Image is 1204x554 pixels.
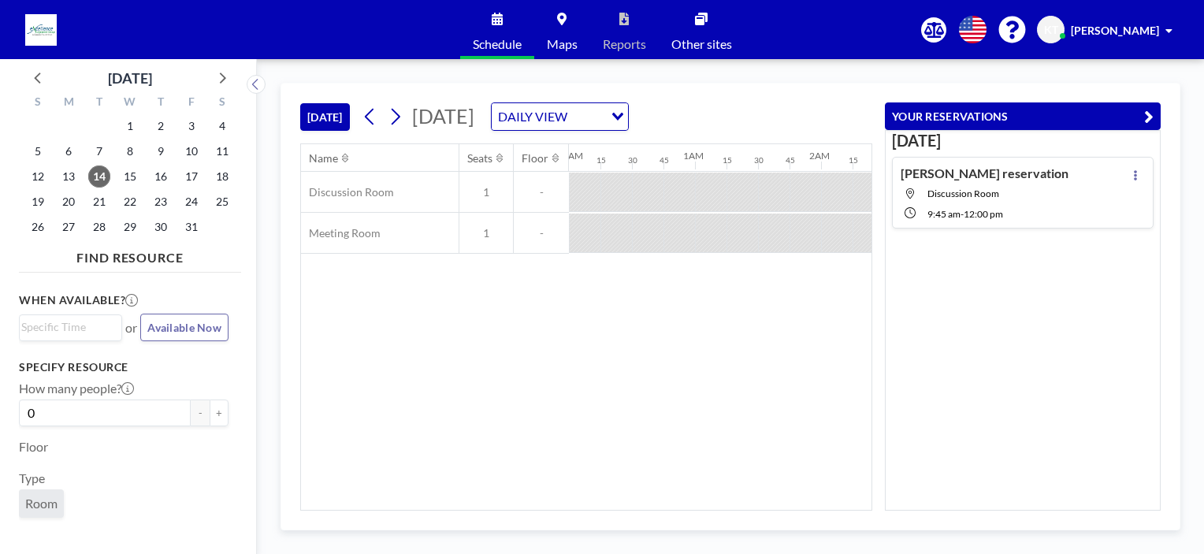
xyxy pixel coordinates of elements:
[210,400,229,426] button: +
[786,155,795,165] div: 45
[25,496,58,511] span: Room
[108,67,152,89] div: [DATE]
[147,321,221,334] span: Available Now
[1071,24,1159,37] span: [PERSON_NAME]
[19,439,48,455] label: Floor
[660,155,669,165] div: 45
[683,150,704,162] div: 1AM
[150,140,172,162] span: Thursday, October 9, 2025
[27,165,49,188] span: Sunday, October 12, 2025
[20,315,121,339] div: Search for option
[150,216,172,238] span: Thursday, October 30, 2025
[145,93,176,113] div: T
[25,14,57,46] img: organization-logo
[54,93,84,113] div: M
[459,226,513,240] span: 1
[88,140,110,162] span: Tuesday, October 7, 2025
[88,216,110,238] span: Tuesday, October 28, 2025
[88,165,110,188] span: Tuesday, October 14, 2025
[119,216,141,238] span: Wednesday, October 29, 2025
[19,244,241,266] h4: FIND RESOURCE
[628,155,637,165] div: 30
[547,38,578,50] span: Maps
[300,103,350,131] button: [DATE]
[927,208,961,220] span: 9:45 AM
[522,151,548,165] div: Floor
[58,216,80,238] span: Monday, October 27, 2025
[19,470,45,486] label: Type
[19,381,134,396] label: How many people?
[180,191,203,213] span: Friday, October 24, 2025
[180,216,203,238] span: Friday, October 31, 2025
[961,208,964,220] span: -
[309,151,338,165] div: Name
[927,188,999,199] span: Discussion Room
[191,400,210,426] button: -
[603,38,646,50] span: Reports
[901,165,1068,181] h4: [PERSON_NAME] reservation
[176,93,206,113] div: F
[596,155,606,165] div: 15
[180,115,203,137] span: Friday, October 3, 2025
[892,131,1154,151] h3: [DATE]
[301,226,381,240] span: Meeting Room
[84,93,115,113] div: T
[119,140,141,162] span: Wednesday, October 8, 2025
[514,226,569,240] span: -
[964,208,1003,220] span: 12:00 PM
[150,165,172,188] span: Thursday, October 16, 2025
[58,140,80,162] span: Monday, October 6, 2025
[140,314,229,341] button: Available Now
[754,155,764,165] div: 30
[150,115,172,137] span: Thursday, October 2, 2025
[211,140,233,162] span: Saturday, October 11, 2025
[125,320,137,336] span: or
[557,150,583,162] div: 12AM
[473,38,522,50] span: Schedule
[180,165,203,188] span: Friday, October 17, 2025
[206,93,237,113] div: S
[27,216,49,238] span: Sunday, October 26, 2025
[119,165,141,188] span: Wednesday, October 15, 2025
[301,185,394,199] span: Discussion Room
[150,191,172,213] span: Thursday, October 23, 2025
[885,102,1161,130] button: YOUR RESERVATIONS
[27,191,49,213] span: Sunday, October 19, 2025
[27,140,49,162] span: Sunday, October 5, 2025
[119,191,141,213] span: Wednesday, October 22, 2025
[115,93,146,113] div: W
[572,106,602,127] input: Search for option
[495,106,570,127] span: DAILY VIEW
[58,191,80,213] span: Monday, October 20, 2025
[21,318,113,336] input: Search for option
[492,103,628,130] div: Search for option
[671,38,732,50] span: Other sites
[211,115,233,137] span: Saturday, October 4, 2025
[514,185,569,199] span: -
[211,191,233,213] span: Saturday, October 25, 2025
[58,165,80,188] span: Monday, October 13, 2025
[849,155,858,165] div: 15
[23,93,54,113] div: S
[180,140,203,162] span: Friday, October 10, 2025
[19,360,229,374] h3: Specify resource
[467,151,492,165] div: Seats
[211,165,233,188] span: Saturday, October 18, 2025
[1044,23,1058,37] span: KT
[119,115,141,137] span: Wednesday, October 1, 2025
[412,104,474,128] span: [DATE]
[459,185,513,199] span: 1
[809,150,830,162] div: 2AM
[723,155,732,165] div: 15
[88,191,110,213] span: Tuesday, October 21, 2025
